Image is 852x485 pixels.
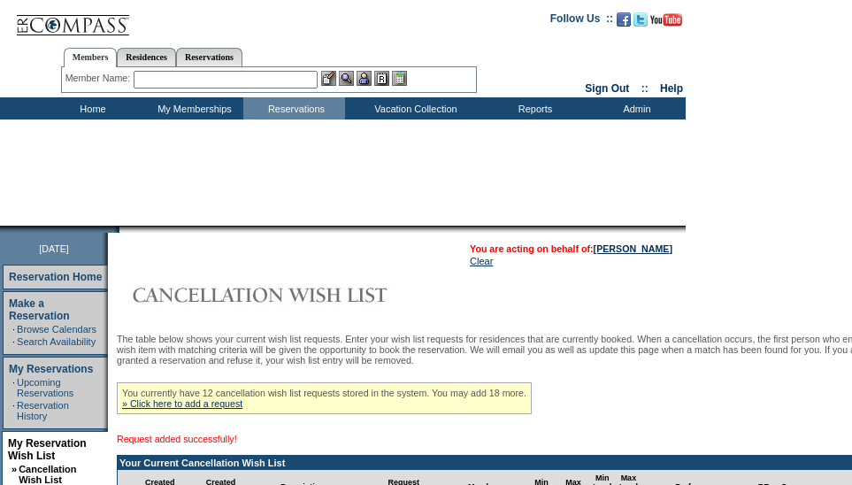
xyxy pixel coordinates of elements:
[12,324,15,335] td: ·
[550,11,613,32] td: Follow Us ::
[617,18,631,28] a: Become our fan on Facebook
[641,82,649,95] span: ::
[345,97,482,119] td: Vacation Collection
[12,377,15,398] td: ·
[39,243,69,254] span: [DATE]
[374,71,389,86] img: Reservations
[660,82,683,95] a: Help
[117,382,532,414] div: You currently have 12 cancellation wish list requests stored in the system. You may add 18 more.
[392,71,407,86] img: b_calculator.gif
[470,256,493,266] a: Clear
[117,277,471,312] img: Cancellation Wish List
[650,18,682,28] a: Subscribe to our YouTube Channel
[142,97,243,119] td: My Memberships
[470,243,672,254] span: You are acting on behalf of:
[19,464,76,485] a: Cancellation Wish List
[17,336,96,347] a: Search Availability
[584,97,686,119] td: Admin
[617,12,631,27] img: Become our fan on Facebook
[357,71,372,86] img: Impersonate
[650,13,682,27] img: Subscribe to our YouTube Channel
[9,297,70,322] a: Make a Reservation
[9,363,93,375] a: My Reservations
[117,48,176,66] a: Residences
[8,437,87,462] a: My Reservation Wish List
[9,271,102,283] a: Reservation Home
[12,336,15,347] td: ·
[17,377,73,398] a: Upcoming Reservations
[113,226,119,233] img: promoShadowLeftCorner.gif
[12,400,15,421] td: ·
[339,71,354,86] img: View
[17,324,96,335] a: Browse Calendars
[12,464,17,474] b: »
[122,398,242,409] a: » Click here to add a request
[176,48,242,66] a: Reservations
[321,71,336,86] img: b_edit.gif
[117,434,237,444] span: Request added successfully!
[40,97,142,119] td: Home
[243,97,345,119] td: Reservations
[594,243,672,254] a: [PERSON_NAME]
[585,82,629,95] a: Sign Out
[119,226,121,233] img: blank.gif
[17,400,69,421] a: Reservation History
[64,48,118,67] a: Members
[65,71,134,86] div: Member Name:
[633,12,648,27] img: Follow us on Twitter
[633,18,648,28] a: Follow us on Twitter
[482,97,584,119] td: Reports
